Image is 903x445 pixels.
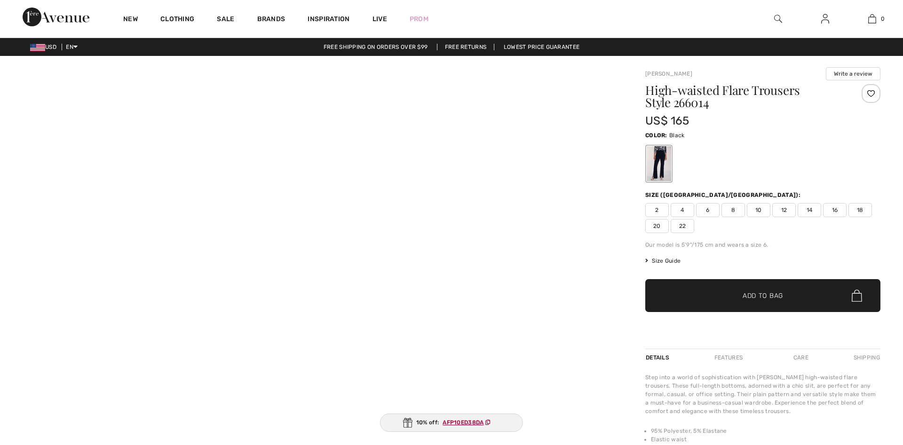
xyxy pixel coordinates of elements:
a: Clothing [160,15,194,25]
span: Color: [645,132,667,139]
a: Free shipping on orders over $99 [316,44,436,50]
span: EN [66,44,78,50]
span: 2 [645,203,669,217]
img: My Bag [868,13,876,24]
img: US Dollar [30,44,45,51]
a: Sale [217,15,234,25]
div: Size ([GEOGRAPHIC_DATA]/[GEOGRAPHIC_DATA]): [645,191,802,199]
button: Write a review [826,67,880,80]
img: search the website [774,13,782,24]
span: Add to Bag [743,291,783,301]
span: USD [30,44,60,50]
a: [PERSON_NAME] [645,70,692,77]
span: 18 [848,203,872,217]
img: 1ère Avenue [23,8,89,26]
span: 0 [881,15,885,23]
div: Shipping [851,349,880,366]
span: 16 [823,203,847,217]
li: Elastic waist [651,435,880,444]
img: Gift.svg [403,418,412,428]
span: 20 [645,219,669,233]
li: 95% Polyester, 5% Elastane [651,427,880,435]
a: Prom [410,14,428,24]
ins: AFP10ED38DA [443,419,483,426]
a: Live [372,14,387,24]
h1: High-waisted Flare Trousers Style 266014 [645,84,841,109]
a: New [123,15,138,25]
span: Inspiration [308,15,349,25]
span: US$ 165 [645,114,689,127]
div: Features [706,349,751,366]
a: Free Returns [437,44,495,50]
span: 8 [721,203,745,217]
img: Bag.svg [852,289,862,302]
a: Lowest Price Guarantee [496,44,587,50]
a: Sign In [814,13,837,25]
a: Brands [257,15,285,25]
div: 10% off: [380,414,523,432]
span: Size Guide [645,257,681,265]
div: Step into a world of sophistication with [PERSON_NAME] high-waisted flare trousers. These full-le... [645,373,880,415]
div: Black [647,146,671,181]
button: Add to Bag [645,279,880,312]
span: 12 [772,203,796,217]
img: My Info [821,13,829,24]
span: Black [669,132,685,139]
span: 22 [671,219,694,233]
a: 0 [849,13,895,24]
div: Care [785,349,816,366]
span: 6 [696,203,720,217]
span: 14 [798,203,821,217]
span: 4 [671,203,694,217]
div: Our model is 5'9"/175 cm and wears a size 6. [645,241,880,249]
div: Details [645,349,672,366]
span: 10 [747,203,770,217]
